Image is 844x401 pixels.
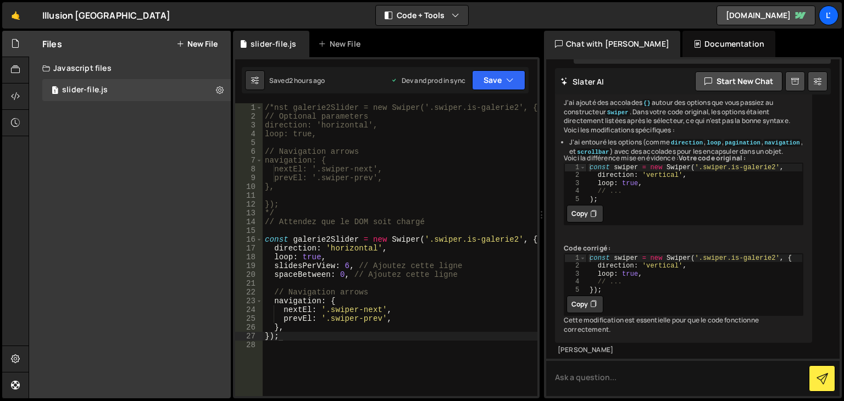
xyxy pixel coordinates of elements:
[679,153,746,163] strong: Votre code original :
[235,332,263,341] div: 27
[565,262,586,270] div: 2
[289,76,325,85] div: 2 hours ago
[717,5,815,25] a: [DOMAIN_NAME]
[555,90,812,343] div: J'ai ajouté des accolades autour des options que vous passiez au constructeur . Dans votre code o...
[606,109,630,116] code: Swiper
[391,76,465,85] div: Dev and prod in sync
[235,297,263,305] div: 23
[235,305,263,314] div: 24
[558,346,809,355] div: [PERSON_NAME]
[235,314,263,323] div: 25
[235,261,263,270] div: 19
[235,323,263,332] div: 26
[235,226,263,235] div: 15
[29,57,231,79] div: Javascript files
[567,205,603,222] button: Copy
[565,164,586,171] div: 1
[235,112,263,121] div: 2
[42,79,235,101] div: 16569/45286.js
[235,182,263,191] div: 10
[52,87,58,96] span: 1
[235,156,263,165] div: 7
[235,244,263,253] div: 17
[235,288,263,297] div: 22
[2,2,29,29] a: 🤙
[42,38,62,50] h2: Files
[235,218,263,226] div: 14
[544,31,680,57] div: Chat with [PERSON_NAME]
[235,200,263,209] div: 12
[724,139,762,147] code: pagination
[235,235,263,244] div: 16
[670,139,704,147] code: direction
[682,31,775,57] div: Documentation
[569,138,803,157] li: J'ai entouré les options (comme , , , , et ) avec des accolades pour les encapsuler dans un objet.
[251,38,296,49] div: slider-file.js
[695,71,782,91] button: Start new chat
[565,254,586,262] div: 1
[565,188,586,196] div: 4
[819,5,839,25] a: L'
[565,286,586,293] div: 5
[565,172,586,180] div: 2
[565,270,586,278] div: 3
[235,138,263,147] div: 5
[235,341,263,349] div: 28
[565,196,586,203] div: 5
[565,278,586,286] div: 4
[318,38,364,49] div: New File
[42,9,170,22] div: Illusion [GEOGRAPHIC_DATA]
[642,99,652,107] code: {}
[564,243,610,253] strong: Code corrigé :
[235,209,263,218] div: 13
[176,40,218,48] button: New File
[269,76,325,85] div: Saved
[576,148,610,156] code: scrollbar
[235,103,263,112] div: 1
[235,147,263,156] div: 6
[235,165,263,174] div: 8
[235,253,263,261] div: 18
[62,85,108,95] div: slider-file.js
[560,76,604,87] h2: Slater AI
[763,139,801,147] code: navigation
[706,139,722,147] code: loop
[576,66,828,78] div: You
[235,121,263,130] div: 3
[567,296,603,313] button: Copy
[235,174,263,182] div: 9
[235,130,263,138] div: 4
[235,279,263,288] div: 21
[235,191,263,200] div: 11
[235,270,263,279] div: 20
[472,70,525,90] button: Save
[565,180,586,187] div: 3
[376,5,468,25] button: Code + Tools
